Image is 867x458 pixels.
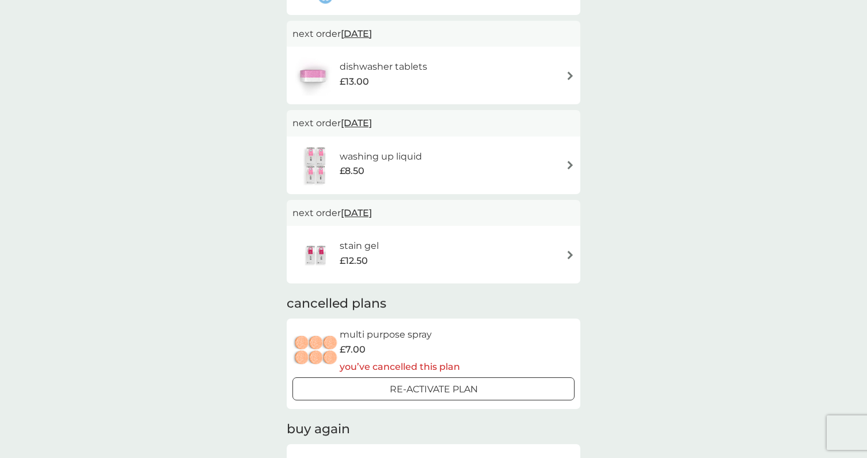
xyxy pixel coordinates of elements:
[566,251,575,259] img: arrow right
[340,327,460,342] h6: multi purpose spray
[292,234,340,275] img: stain gel
[292,116,575,131] p: next order
[292,206,575,221] p: next order
[340,164,364,179] span: £8.50
[292,55,333,96] img: dishwasher tablets
[340,59,427,74] h6: dishwasher tablets
[566,161,575,169] img: arrow right
[566,71,575,80] img: arrow right
[340,342,366,357] span: £7.00
[292,145,340,186] img: washing up liquid
[340,74,369,89] span: £13.00
[340,253,368,268] span: £12.50
[340,359,460,374] p: you’ve cancelled this plan
[390,382,478,397] p: Re-activate Plan
[340,149,422,164] h6: washing up liquid
[287,421,580,438] h2: buy again
[341,112,372,134] span: [DATE]
[341,202,372,224] span: [DATE]
[287,295,580,313] h2: cancelled plans
[292,331,340,371] img: multi purpose spray
[292,377,575,400] button: Re-activate Plan
[341,22,372,45] span: [DATE]
[340,239,379,253] h6: stain gel
[292,27,575,41] p: next order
